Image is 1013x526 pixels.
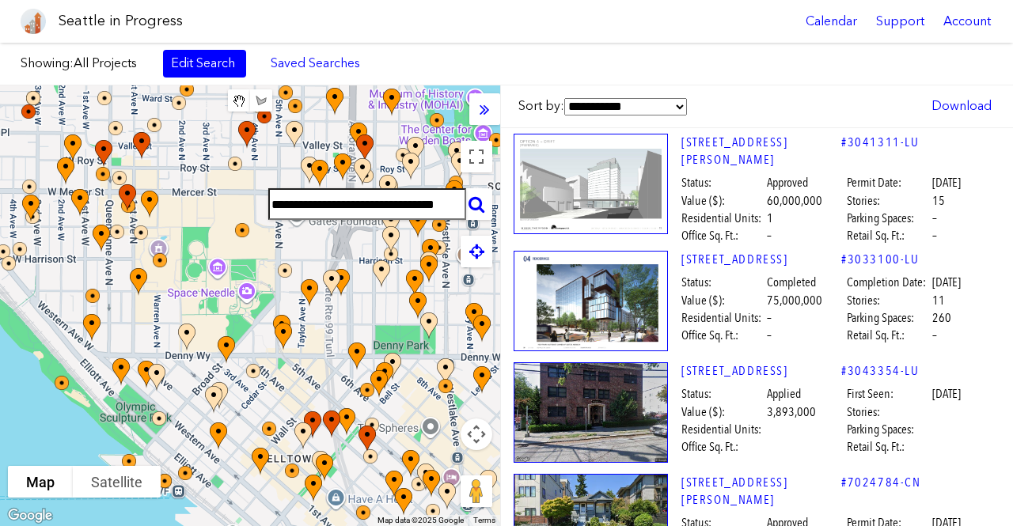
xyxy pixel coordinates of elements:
span: Retail Sq. Ft.: [847,227,930,244]
span: [DATE] [932,274,961,291]
span: 3,893,000 [767,403,816,421]
span: Office Sq. Ft.: [681,327,764,344]
h1: Seattle in Progress [59,11,183,31]
button: Toggle fullscreen view [461,141,492,172]
img: 50.jpg [514,251,668,351]
span: Stories: [847,292,930,309]
a: Terms [473,516,495,524]
a: Saved Searches [262,50,369,77]
span: 260 [932,309,951,327]
a: Edit Search [163,50,246,77]
span: Applied [767,385,801,403]
img: Google [4,505,56,526]
span: 1 [767,210,773,227]
span: Status: [681,385,764,403]
label: Showing: [21,55,147,72]
span: Stories: [847,403,930,421]
span: Map data ©2025 Google [378,516,464,524]
span: 75,000,000 [767,292,822,309]
button: Stop drawing [228,89,250,112]
select: Sort by: [564,98,687,115]
a: #3033100-LU [841,251,920,268]
span: Parking Spaces: [847,309,930,327]
img: 603_3RD_AVE_W_SEATTLE.jpg [514,362,668,463]
img: 73.jpg [514,134,668,235]
span: Residential Units: [681,421,764,438]
span: Approved [767,174,808,191]
span: Permit Date: [847,174,930,191]
span: – [932,210,937,227]
button: Draw a shape [250,89,272,112]
a: [STREET_ADDRESS] [681,362,841,380]
a: Download [924,93,1000,119]
span: [DATE] [932,174,961,191]
a: Open this area in Google Maps (opens a new window) [4,505,56,526]
span: Completed [767,274,816,291]
span: Parking Spaces: [847,210,930,227]
a: #3041311-LU [841,134,920,151]
span: Office Sq. Ft.: [681,227,764,244]
a: [STREET_ADDRESS] [681,251,841,268]
span: – [932,327,937,344]
span: 11 [932,292,945,309]
button: Map camera controls [461,418,492,450]
span: Value ($): [681,192,764,210]
span: – [767,327,772,344]
span: Office Sq. Ft.: [681,438,764,456]
span: – [767,309,772,327]
button: Show street map [8,466,73,498]
span: 15 [932,192,945,210]
span: Value ($): [681,403,764,421]
span: [DATE] [932,385,961,403]
button: Show satellite imagery [73,466,161,498]
span: Residential Units: [681,309,764,327]
span: Completion Date: [847,274,930,291]
a: #7024784-CN [841,474,921,491]
a: [STREET_ADDRESS][PERSON_NAME] [681,134,841,169]
span: Residential Units: [681,210,764,227]
span: Value ($): [681,292,764,309]
a: #3043354-LU [841,362,920,380]
span: First Seen: [847,385,930,403]
a: [STREET_ADDRESS][PERSON_NAME] [681,474,841,509]
img: favicon-96x96.png [21,9,46,34]
span: All Projects [74,55,137,70]
span: Status: [681,274,764,291]
span: Parking Spaces: [847,421,930,438]
span: – [932,227,937,244]
span: Stories: [847,192,930,210]
span: Status: [681,174,764,191]
span: – [767,227,772,244]
span: Retail Sq. Ft.: [847,438,930,456]
label: Sort by: [518,97,687,115]
span: Retail Sq. Ft.: [847,327,930,344]
button: Drag Pegman onto the map to open Street View [461,475,492,507]
span: 60,000,000 [767,192,822,210]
